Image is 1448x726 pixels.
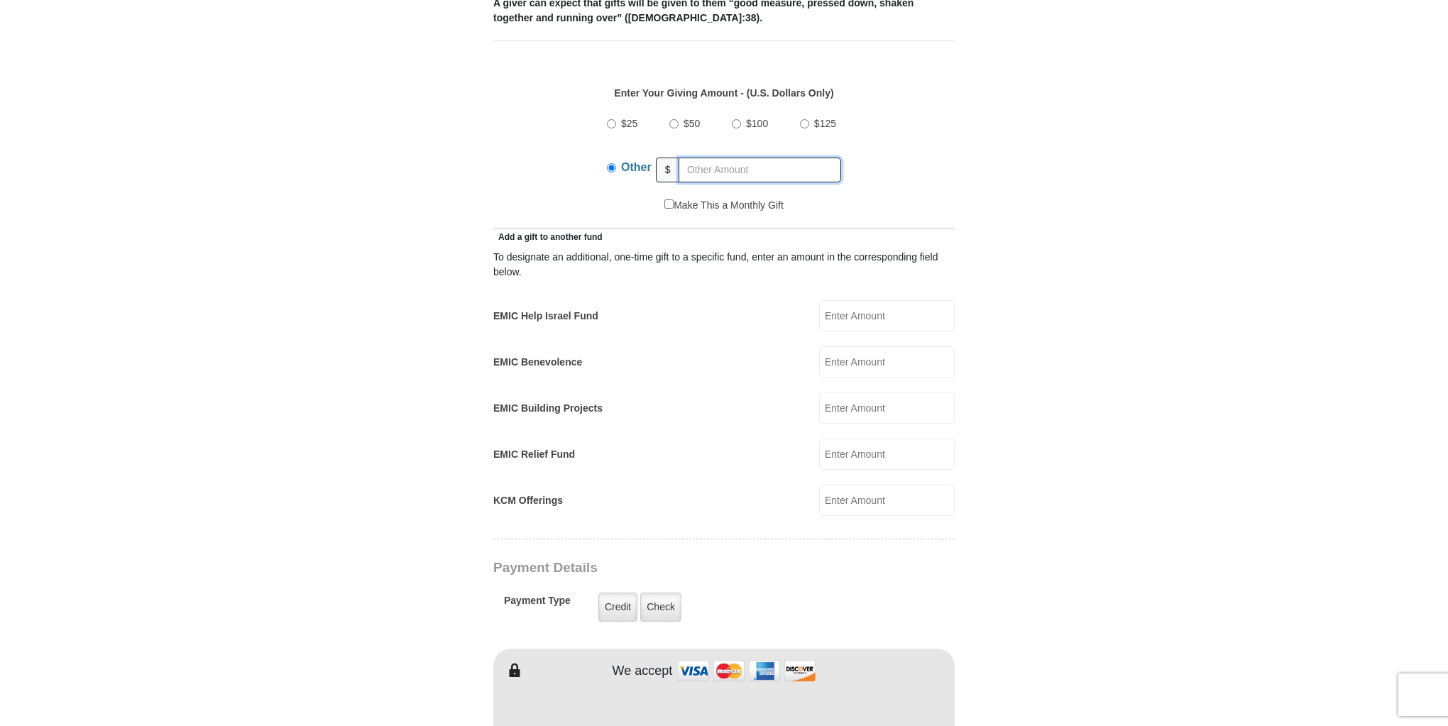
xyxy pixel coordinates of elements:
[679,158,841,182] input: Other Amount
[664,199,674,209] input: Make This a Monthly Gift
[493,560,855,576] h3: Payment Details
[819,346,955,378] input: Enter Amount
[493,232,603,242] span: Add a gift to another fund
[656,158,680,182] span: $
[684,118,700,129] span: $50
[621,161,652,173] span: Other
[493,309,598,324] label: EMIC Help Israel Fund
[664,198,784,213] label: Make This a Monthly Gift
[504,595,571,614] h5: Payment Type
[746,118,768,129] span: $100
[614,87,833,99] strong: Enter Your Giving Amount - (U.S. Dollars Only)
[819,300,955,331] input: Enter Amount
[598,593,637,622] label: Credit
[819,392,955,424] input: Enter Amount
[493,447,575,462] label: EMIC Relief Fund
[621,118,637,129] span: $25
[493,493,563,508] label: KCM Offerings
[613,664,673,679] h4: We accept
[493,355,582,370] label: EMIC Benevolence
[493,401,603,416] label: EMIC Building Projects
[819,485,955,516] input: Enter Amount
[640,593,681,622] label: Check
[819,439,955,470] input: Enter Amount
[814,118,836,129] span: $125
[676,656,818,686] img: credit cards accepted
[493,250,955,280] div: To designate an additional, one-time gift to a specific fund, enter an amount in the correspondin...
